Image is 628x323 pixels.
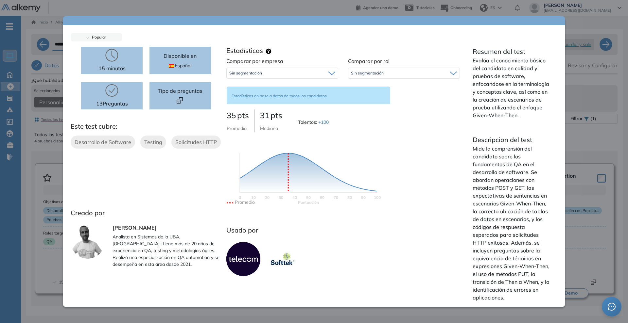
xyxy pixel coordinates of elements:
span: Comparar por empresa [226,58,283,64]
span: Promedio [227,125,247,131]
span: Solicitudes HTTP [175,138,217,146]
text: 40 [292,195,297,200]
h3: Estadísticas [226,47,263,55]
span: Sin segmentación [351,71,384,76]
text: 10 [251,195,256,200]
span: Talentos : [298,119,330,126]
text: Promedio [235,199,255,205]
span: pts [270,110,282,120]
p: 35 [227,109,249,121]
img: company-logo [266,242,300,276]
p: Resumen del test [473,47,549,57]
p: 15 minutos [98,64,126,72]
text: 30 [279,195,283,200]
span: Testing [144,138,162,146]
text: 70 [334,195,338,200]
text: 0 [238,195,241,200]
span: Español [169,62,191,69]
text: 80 [347,195,352,200]
text: 20 [265,195,270,200]
p: Disponible en [164,52,197,60]
p: Descripcion del test [473,135,549,145]
h3: Este test cubre: [71,122,221,130]
span: pts [237,110,249,120]
h3: Creado por [71,209,221,217]
span: message [608,303,616,311]
img: company-logo [226,242,260,276]
h3: Usado por [226,226,460,234]
img: ESP [169,64,174,68]
img: author-avatar [71,225,105,259]
span: Mediana [260,125,278,131]
span: Popular [89,35,106,40]
span: Tipo de preguntas [158,87,202,95]
text: 60 [320,195,324,200]
span: Sin segmentación [229,71,262,76]
h3: [PERSON_NAME] [113,225,221,231]
span: Comparar por rol [348,58,390,64]
span: +100 [318,119,329,125]
p: 31 [260,109,282,121]
img: Format test logo [177,97,183,104]
text: 50 [306,195,311,200]
text: Scores [298,200,319,205]
p: Evalúa el conocimiento básico del candidato en calidad y pruebas de software, enfocándose en la t... [473,57,549,119]
p: Mide la comprensión del candidato sobre los fundamentos de QA en el desarrollo de software. Se ab... [473,145,549,301]
p: Analista en Sistemas de la UBA, [GEOGRAPHIC_DATA]. Tiene más de 20 años de experiencia en QA, tes... [113,234,221,268]
span: Desarrollo de Software [75,138,131,146]
span: Estadísticas en base a datos de todos los candidatos [232,93,327,98]
p: 13 Preguntas [96,100,128,107]
text: 100 [374,195,380,200]
text: 90 [361,195,366,200]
